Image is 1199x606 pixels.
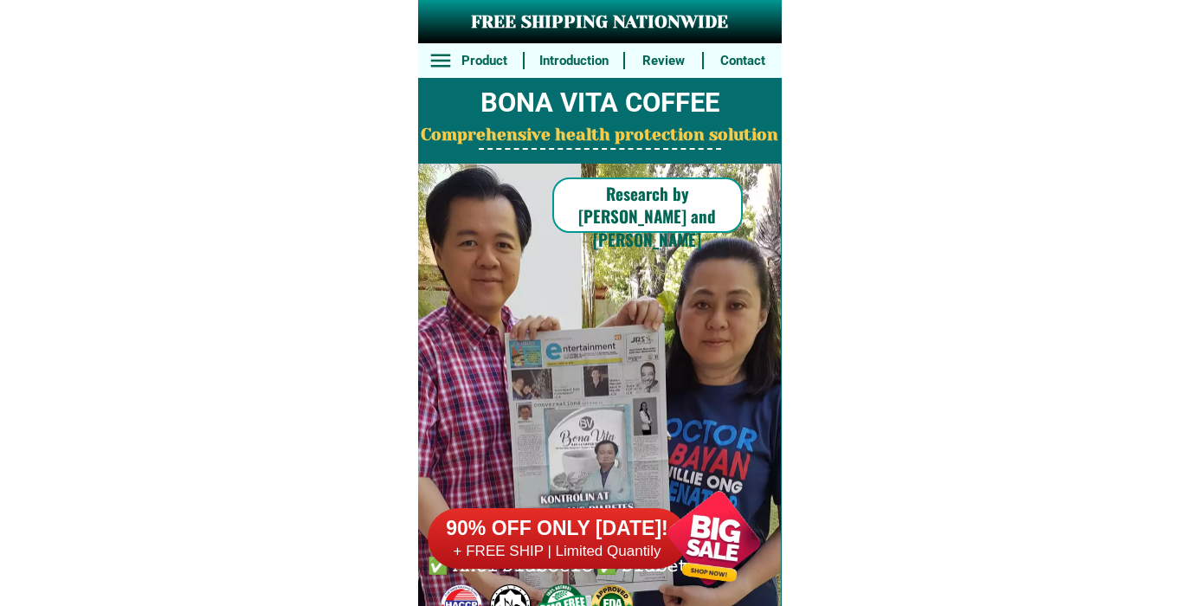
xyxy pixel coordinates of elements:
h6: 90% OFF ONLY [DATE]! [428,516,687,542]
h6: Introduction [533,51,614,71]
h6: Research by [PERSON_NAME] and [PERSON_NAME] [552,182,743,251]
h6: + FREE SHIP | Limited Quantily [428,542,687,561]
h6: Contact [713,51,772,71]
h2: BONA VITA COFFEE [418,83,782,124]
h2: Comprehensive health protection solution [418,123,782,148]
h6: Review [635,51,693,71]
h6: Product [454,51,513,71]
h3: FREE SHIPPING NATIONWIDE [418,10,782,35]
